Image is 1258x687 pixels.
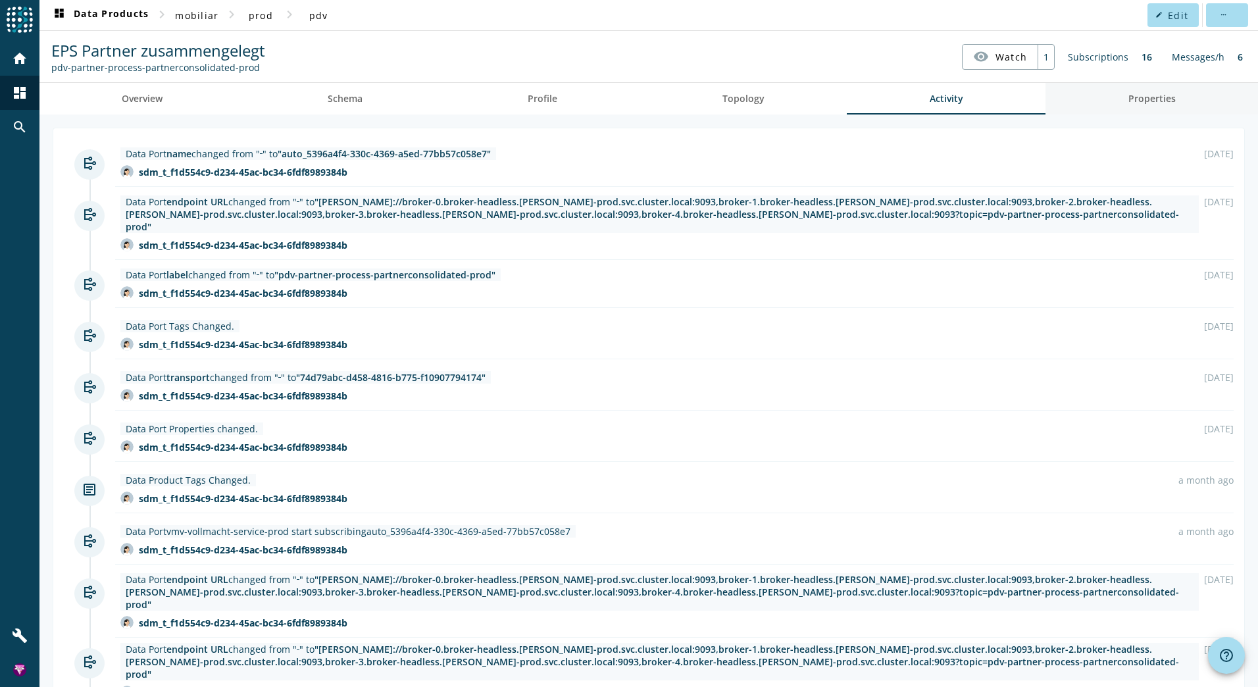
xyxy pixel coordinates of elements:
[166,643,228,655] span: endpoint URL
[1204,573,1234,586] div: [DATE]
[126,371,486,384] div: Data Port changed from " " to
[1147,3,1199,27] button: Edit
[1168,9,1188,22] span: Edit
[722,94,765,103] span: Topology
[12,628,28,644] mat-icon: build
[995,45,1027,68] span: Watch
[126,422,258,435] div: Data Port Properties changed.
[930,94,963,103] span: Activity
[282,7,297,22] mat-icon: chevron_right
[120,165,134,178] img: avatar
[139,166,347,178] div: sdm_t_f1d554c9-d234-45ac-bc34-6fdf8989384b
[166,573,228,586] span: endpoint URL
[278,147,491,160] span: "auto_5396a4f4-330c-4369-a5ed-77bb57c058e7"
[51,7,149,23] span: Data Products
[1219,11,1226,18] mat-icon: more_horiz
[170,3,224,27] button: mobiliar
[126,147,491,160] div: Data Port changed from " " to
[13,663,26,676] img: d4c8f72321c897af1601254906027ec7
[175,9,218,22] span: mobiliar
[126,195,1179,233] span: "[PERSON_NAME]://broker-0.broker-headless.[PERSON_NAME]-prod.svc.cluster.local:9093,broker-1.brok...
[1204,371,1234,384] div: [DATE]
[297,3,340,27] button: pdv
[274,268,495,281] span: "pdv-partner-process-partnerconsolidated-prod"
[7,7,33,33] img: spoud-logo.svg
[1061,44,1135,70] div: Subscriptions
[122,94,163,103] span: Overview
[528,94,557,103] span: Profile
[328,94,363,103] span: Schema
[1204,147,1234,160] div: [DATE]
[224,7,239,22] mat-icon: chevron_right
[139,441,347,453] div: sdm_t_f1d554c9-d234-45ac-bc34-6fdf8989384b
[1178,474,1234,486] div: a month ago
[1231,44,1249,70] div: 6
[126,525,570,538] div: Data Port auto_5396a4f4-330c-4369-a5ed-77bb57c058e7
[120,389,134,402] img: avatar
[126,643,1194,680] div: Data Port changed from " " to
[126,320,234,332] div: Data Port Tags Changed.
[1219,648,1234,663] mat-icon: help_outline
[120,338,134,351] img: avatar
[154,7,170,22] mat-icon: chevron_right
[120,492,134,505] img: avatar
[1204,195,1234,208] div: [DATE]
[239,3,282,27] button: prod
[139,390,347,402] div: sdm_t_f1d554c9-d234-45ac-bc34-6fdf8989384b
[166,268,188,281] span: label
[12,51,28,66] mat-icon: home
[12,85,28,101] mat-icon: dashboard
[139,492,347,505] div: sdm_t_f1d554c9-d234-45ac-bc34-6fdf8989384b
[51,61,265,74] div: Kafka Topic: pdv-partner-process-partnerconsolidated-prod
[139,544,347,556] div: sdm_t_f1d554c9-d234-45ac-bc34-6fdf8989384b
[166,525,366,538] span: vmv-vollmacht-service-prod start subscribing
[1135,44,1159,70] div: 16
[126,474,251,486] div: Data Product Tags Changed.
[139,338,347,351] div: sdm_t_f1d554c9-d234-45ac-bc34-6fdf8989384b
[120,238,134,251] img: avatar
[120,440,134,453] img: avatar
[139,287,347,299] div: sdm_t_f1d554c9-d234-45ac-bc34-6fdf8989384b
[126,573,1194,611] div: Data Port changed from " " to
[1204,643,1234,655] div: [DATE]
[1204,268,1234,281] div: [DATE]
[166,147,191,160] span: name
[1204,422,1234,435] div: [DATE]
[126,643,1179,680] span: "[PERSON_NAME]://broker-0.broker-headless.[PERSON_NAME]-prod.svc.cluster.local:9093,broker-1.brok...
[46,3,154,27] button: Data Products
[126,195,1194,233] div: Data Port changed from " " to
[51,7,67,23] mat-icon: dashboard
[120,543,134,556] img: avatar
[166,371,210,384] span: transport
[12,119,28,135] mat-icon: search
[126,573,1179,611] span: "[PERSON_NAME]://broker-0.broker-headless.[PERSON_NAME]-prod.svc.cluster.local:9093,broker-1.brok...
[1204,320,1234,332] div: [DATE]
[1128,94,1176,103] span: Properties
[126,268,495,281] div: Data Port changed from " " to
[309,9,328,22] span: pdv
[120,286,134,299] img: avatar
[166,195,228,208] span: endpoint URL
[139,239,347,251] div: sdm_t_f1d554c9-d234-45ac-bc34-6fdf8989384b
[249,9,273,22] span: prod
[296,371,486,384] span: "74d79abc-d458-4816-b775-f10907794174"
[1165,44,1231,70] div: Messages/h
[1038,45,1054,69] div: 1
[963,45,1038,68] button: Watch
[120,616,134,629] img: avatar
[139,617,347,629] div: sdm_t_f1d554c9-d234-45ac-bc34-6fdf8989384b
[51,39,265,61] span: EPS Partner zusammengelegt
[973,49,989,64] mat-icon: visibility
[1178,525,1234,538] div: a month ago
[1155,11,1163,18] mat-icon: edit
